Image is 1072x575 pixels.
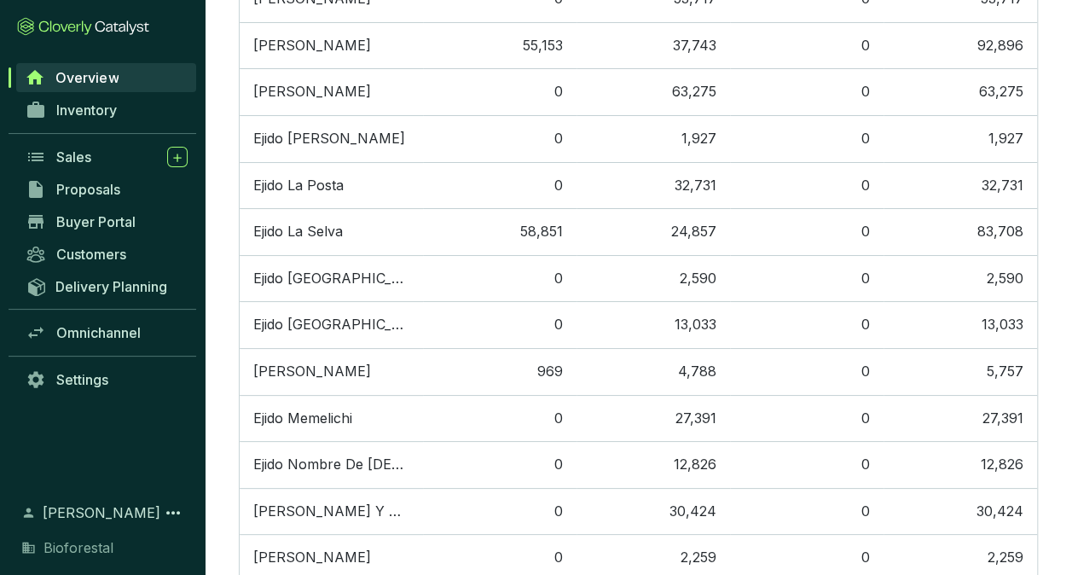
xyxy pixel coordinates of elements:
td: 0 [423,162,577,209]
td: 1,927 [577,115,730,162]
span: Customers [56,246,126,263]
span: Omnichannel [56,324,141,341]
span: Settings [56,371,108,388]
span: Sales [56,148,91,166]
td: 27,391 [884,395,1037,442]
td: 969 [423,348,577,395]
td: 92,896 [884,22,1037,69]
td: Ejido Huevachi [240,68,423,115]
td: 0 [730,255,884,302]
td: 0 [730,22,884,69]
td: 0 [423,395,577,442]
td: 37,743 [577,22,730,69]
td: 32,731 [884,162,1037,209]
td: 0 [730,348,884,395]
td: 1,927 [884,115,1037,162]
td: 27,391 [577,395,730,442]
td: 30,424 [884,488,1037,535]
span: Buyer Portal [56,213,136,230]
td: 58,851 [423,208,577,255]
td: 12,826 [884,441,1037,488]
a: Proposals [17,175,196,204]
td: Ejido Las Palmas [240,255,423,302]
a: Settings [17,365,196,394]
td: 0 [423,301,577,348]
td: 0 [423,255,577,302]
span: Proposals [56,181,120,198]
td: 83,708 [884,208,1037,255]
td: 0 [423,441,577,488]
td: Ejido Nombre De Dios [240,441,423,488]
td: 63,275 [577,68,730,115]
td: 0 [423,488,577,535]
td: Ejido Memelichi [240,395,423,442]
a: Inventory [17,96,196,125]
td: 0 [730,301,884,348]
td: 2,590 [577,255,730,302]
td: 55,153 [423,22,577,69]
td: Ejido Jonuco Pedernales [240,115,423,162]
a: Customers [17,240,196,269]
td: 0 [423,115,577,162]
td: Ejido Ocampo Y Cerro PelóN [240,488,423,535]
td: Ejido Malila [240,348,423,395]
td: 24,857 [577,208,730,255]
td: 12,826 [577,441,730,488]
td: 0 [730,441,884,488]
a: Omnichannel [17,318,196,347]
td: 30,424 [577,488,730,535]
td: 0 [730,488,884,535]
td: 0 [730,162,884,209]
td: 4,788 [577,348,730,395]
td: 0 [423,68,577,115]
td: Ejido La Selva [240,208,423,255]
td: 5,757 [884,348,1037,395]
td: 13,033 [884,301,1037,348]
td: 0 [730,115,884,162]
span: Bioforestal [43,537,113,558]
span: Delivery Planning [55,278,167,295]
td: Ejido Gavilanes [240,22,423,69]
td: 32,731 [577,162,730,209]
td: 0 [730,395,884,442]
a: Sales [17,142,196,171]
span: Overview [55,69,119,86]
td: 13,033 [577,301,730,348]
span: [PERSON_NAME] [43,502,160,523]
a: Overview [16,63,196,92]
td: 63,275 [884,68,1037,115]
td: 0 [730,208,884,255]
a: Delivery Planning [17,272,196,300]
td: Ejido Llano Grande [240,301,423,348]
span: Inventory [56,102,117,119]
a: Buyer Portal [17,207,196,236]
td: Ejido La Posta [240,162,423,209]
td: 2,590 [884,255,1037,302]
td: 0 [730,68,884,115]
